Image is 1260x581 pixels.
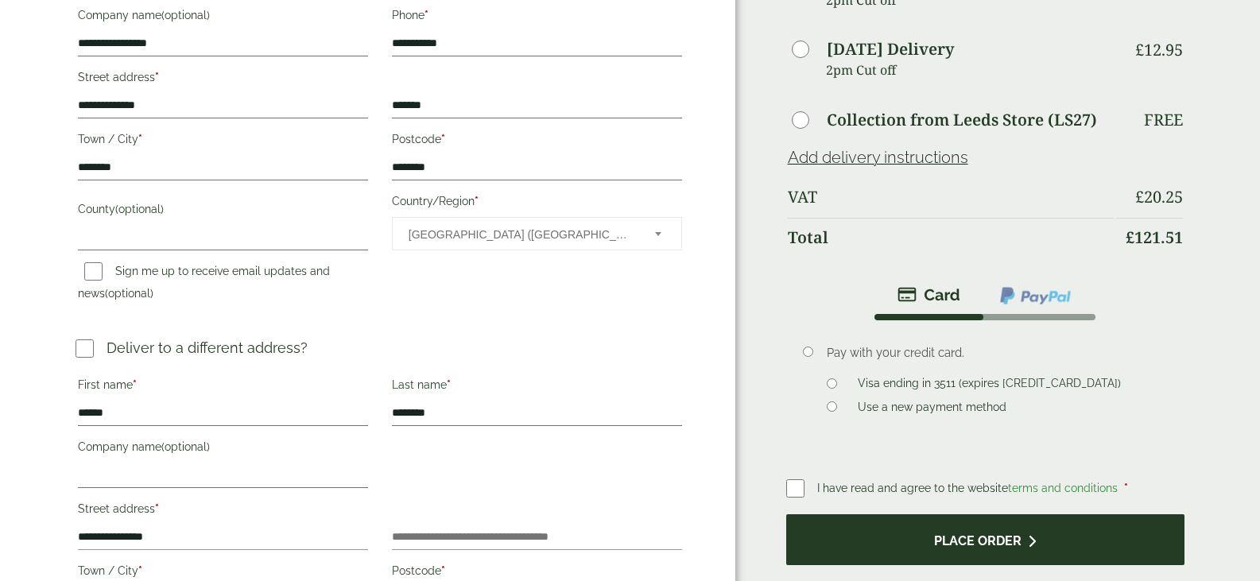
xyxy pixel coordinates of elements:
[1135,186,1144,207] span: £
[1135,186,1183,207] bdi: 20.25
[78,128,368,155] label: Town / City
[788,218,1115,257] th: Total
[78,374,368,401] label: First name
[1008,482,1118,494] a: terms and conditions
[78,498,368,525] label: Street address
[133,378,137,391] abbr: required
[84,262,103,281] input: Sign me up to receive email updates and news(optional)
[827,41,954,57] label: [DATE] Delivery
[447,378,451,391] abbr: required
[1135,39,1183,60] bdi: 12.95
[441,133,445,145] abbr: required
[107,337,308,358] p: Deliver to a different address?
[409,218,634,251] span: United Kingdom (UK)
[1144,110,1183,130] p: Free
[1126,227,1134,248] span: £
[78,4,368,31] label: Company name
[425,9,428,21] abbr: required
[851,401,1013,418] label: Use a new payment method
[105,287,153,300] span: (optional)
[78,265,330,304] label: Sign me up to receive email updates and news
[161,440,210,453] span: (optional)
[788,178,1115,216] th: VAT
[827,112,1097,128] label: Collection from Leeds Store (LS27)
[827,344,1160,362] p: Pay with your credit card.
[788,148,968,167] a: Add delivery instructions
[161,9,210,21] span: (optional)
[786,514,1184,566] button: Place order
[78,66,368,93] label: Street address
[392,4,682,31] label: Phone
[155,71,159,83] abbr: required
[441,564,445,577] abbr: required
[392,217,682,250] span: Country/Region
[826,58,1115,82] p: 2pm Cut off
[851,377,1127,394] label: Visa ending in 3511 (expires [CREDIT_CARD_DATA])
[998,285,1072,306] img: ppcp-gateway.png
[817,482,1121,494] span: I have read and agree to the website
[78,436,368,463] label: Company name
[392,128,682,155] label: Postcode
[392,190,682,217] label: Country/Region
[155,502,159,515] abbr: required
[138,564,142,577] abbr: required
[898,285,960,304] img: stripe.png
[78,198,368,225] label: County
[1126,227,1183,248] bdi: 121.51
[475,195,479,207] abbr: required
[392,374,682,401] label: Last name
[115,203,164,215] span: (optional)
[138,133,142,145] abbr: required
[1135,39,1144,60] span: £
[1124,482,1128,494] abbr: required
